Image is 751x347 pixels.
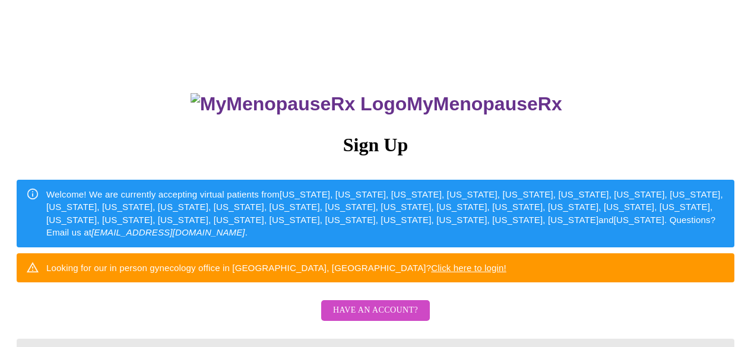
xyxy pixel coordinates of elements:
img: MyMenopauseRx Logo [191,93,407,115]
button: Have an account? [321,300,430,321]
em: [EMAIL_ADDRESS][DOMAIN_NAME] [91,227,245,237]
h3: Sign Up [17,134,734,156]
h3: MyMenopauseRx [18,93,735,115]
span: Have an account? [333,303,418,318]
a: Have an account? [318,313,433,323]
div: Looking for our in person gynecology office in [GEOGRAPHIC_DATA], [GEOGRAPHIC_DATA]? [46,257,506,279]
a: Click here to login! [431,263,506,273]
div: Welcome! We are currently accepting virtual patients from [US_STATE], [US_STATE], [US_STATE], [US... [46,183,725,244]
